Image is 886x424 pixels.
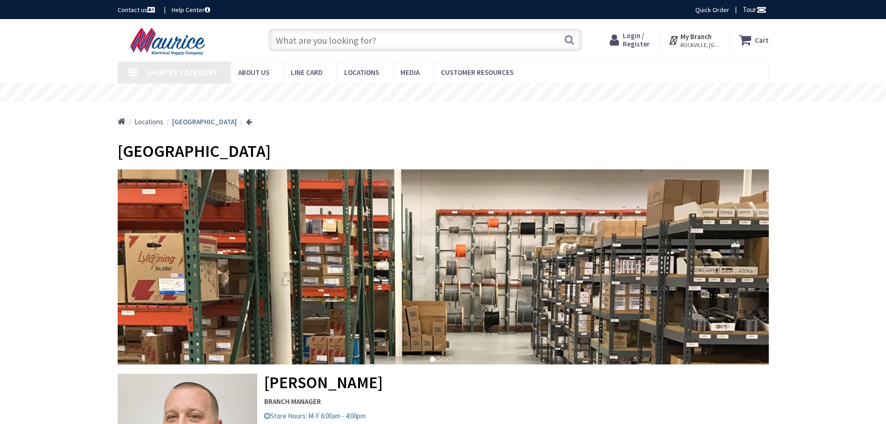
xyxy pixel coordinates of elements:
strong: Cart [755,32,769,48]
span: Login / Register [623,31,650,48]
span: Store Hours: M-F 6:00am - 4:00pm [264,411,366,420]
rs-layer: Free Same Day Pickup at 15 Locations [359,88,529,98]
a: Help Center [172,5,210,14]
span: [GEOGRAPHIC_DATA] [118,141,271,162]
div: My Branch ROCKVILLE, [GEOGRAPHIC_DATA] [668,32,720,48]
span: Locations [344,68,379,77]
span: About us [238,68,269,77]
a: Login / Register [610,32,650,48]
span: Customer Resources [441,68,513,77]
img: Maurice Electrical Supply Company [118,27,220,56]
a: Quick Order [695,5,729,14]
a: Locations [134,117,163,127]
strong: [GEOGRAPHIC_DATA] [172,117,237,126]
span: Media [400,68,420,77]
span: Shop By Category [147,67,218,78]
a: Cart [739,32,769,48]
img: img_1123_banner.jpg [118,169,769,364]
span: Line Card [291,68,323,77]
strong: BRANCH MANAGER [118,397,769,406]
input: What are you looking for? [268,28,582,52]
a: Contact us [118,5,157,14]
span: Tour [743,5,766,14]
span: ROCKVILLE, [GEOGRAPHIC_DATA] [680,41,720,49]
span: Locations [134,117,163,126]
strong: My Branch [680,32,712,41]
